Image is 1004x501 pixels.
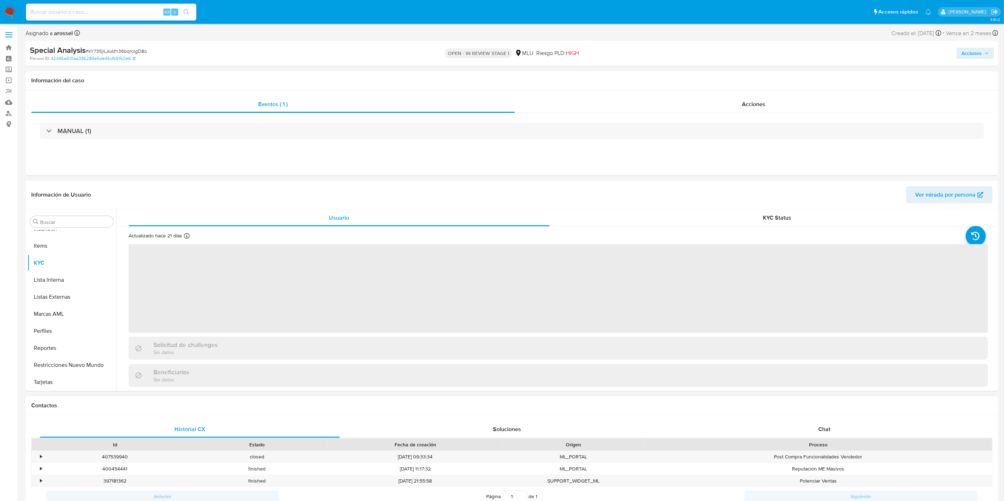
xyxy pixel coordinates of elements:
[508,441,640,448] div: Origen
[879,8,918,16] span: Accesos rápidos
[53,29,73,37] b: arossel
[51,55,136,62] a: 42445a510aa336289e5da46cfb9150e6
[962,48,982,59] span: Acciones
[27,340,116,357] button: Reportes
[503,475,645,487] div: SUPPORT_WIDGET_ML
[329,214,349,222] span: Usuario
[86,48,147,55] span: # kY735jlLAiAfn36bqroIgD8o
[27,357,116,374] button: Restricciones Nuevo Mundo
[328,451,503,463] div: [DATE] 09:33:34
[949,9,989,15] p: gregorio.negri@mercadolibre.com
[31,402,993,409] h1: Contactos
[44,451,186,463] div: 407539940
[30,55,49,62] b: Person ID
[129,232,182,239] p: Actualizado hace 21 días
[892,28,941,38] div: Creado el: [DATE]
[31,191,91,198] h1: Información de Usuario
[44,475,186,487] div: 397181362
[943,28,945,38] span: -
[30,44,86,56] b: Special Analysis
[991,8,999,16] a: Salir
[445,48,512,58] p: OPEN - IN REVIEW STAGE I
[328,463,503,475] div: [DATE] 11:17:32
[493,425,521,433] span: Soluciones
[27,237,116,254] button: Items
[503,463,645,475] div: ML_PORTAL
[153,368,189,376] h3: Beneficiarios
[153,349,218,356] p: Sin datos
[259,100,288,108] span: Eventos ( 1 )
[40,466,42,472] div: •
[129,244,988,333] span: ‌
[31,77,993,84] h1: Información del caso
[129,364,988,387] div: BeneficiariosSin datos
[179,7,194,17] button: search-icon
[164,9,170,15] span: Alt
[957,48,994,59] button: Acciones
[742,100,766,108] span: Acciones
[27,254,116,271] button: KYC
[191,441,323,448] div: Estado
[186,475,328,487] div: finished
[26,29,73,37] span: Asignado a
[946,29,992,37] span: Vence en 2 meses
[27,374,116,391] button: Tarjetas
[58,127,91,135] h3: MANUAL (1)
[536,493,538,500] span: 1
[916,186,976,203] span: Ver mirada por persona
[49,441,181,448] div: Id
[645,463,992,475] div: Reputación ME Masivos
[40,478,42,484] div: •
[566,49,579,57] span: HIGH
[27,305,116,323] button: Marcas AML
[26,7,196,17] input: Buscar usuario o caso...
[763,214,792,222] span: KYC Status
[186,451,328,463] div: closed
[515,49,533,57] div: MLU
[44,463,186,475] div: 400454441
[174,9,176,15] span: s
[40,453,42,460] div: •
[645,451,992,463] div: Post Compra Funcionalidades Vendedor
[27,288,116,305] button: Listas Externas
[186,463,328,475] div: finished
[27,323,116,340] button: Perfiles
[926,9,932,15] a: Notificaciones
[40,219,110,225] input: Buscar
[328,475,503,487] div: [DATE] 21:55:58
[906,186,993,203] button: Ver mirada por persona
[33,219,39,225] button: Buscar
[645,475,992,487] div: Potenciar Ventas
[333,441,498,448] div: Fecha de creación
[129,337,988,360] div: Solicitud de challengesSin datos
[650,441,987,448] div: Proceso
[153,376,189,383] p: Sin datos
[818,425,830,433] span: Chat
[536,49,579,57] span: Riesgo PLD:
[27,271,116,288] button: Lista Interna
[174,425,205,433] span: Historial CX
[153,341,218,349] h3: Solicitud de challenges
[503,451,645,463] div: ML_PORTAL
[40,123,984,139] div: MANUAL (1)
